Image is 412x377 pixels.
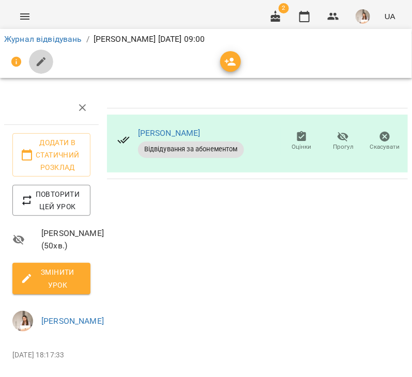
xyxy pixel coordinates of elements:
[385,11,395,22] span: UA
[12,133,90,177] button: Додати в статичний розклад
[21,266,82,291] span: Змінити урок
[21,188,82,213] span: Повторити цей урок
[380,7,400,26] button: UA
[86,33,89,45] li: /
[279,3,289,13] span: 2
[356,9,370,24] img: 712aada8251ba8fda70bc04018b69839.jpg
[333,143,354,151] span: Прогул
[364,127,406,156] button: Скасувати
[41,227,90,252] span: [PERSON_NAME] ( 50 хв. )
[292,143,311,151] span: Оцінки
[94,33,205,45] p: [PERSON_NAME] [DATE] 09:00
[4,33,408,45] nav: breadcrumb
[12,185,90,216] button: Повторити цей урок
[12,263,90,294] button: Змінити урок
[12,4,37,29] button: Menu
[12,311,33,332] img: 712aada8251ba8fda70bc04018b69839.jpg
[281,127,323,156] button: Оцінки
[12,350,90,360] p: [DATE] 18:17:33
[323,127,364,156] button: Прогул
[138,145,244,154] span: Відвідування за абонементом
[21,136,82,174] span: Додати в статичний розклад
[370,143,400,151] span: Скасувати
[4,34,82,44] a: Журнал відвідувань
[41,316,104,326] a: [PERSON_NAME]
[138,128,201,138] a: [PERSON_NAME]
